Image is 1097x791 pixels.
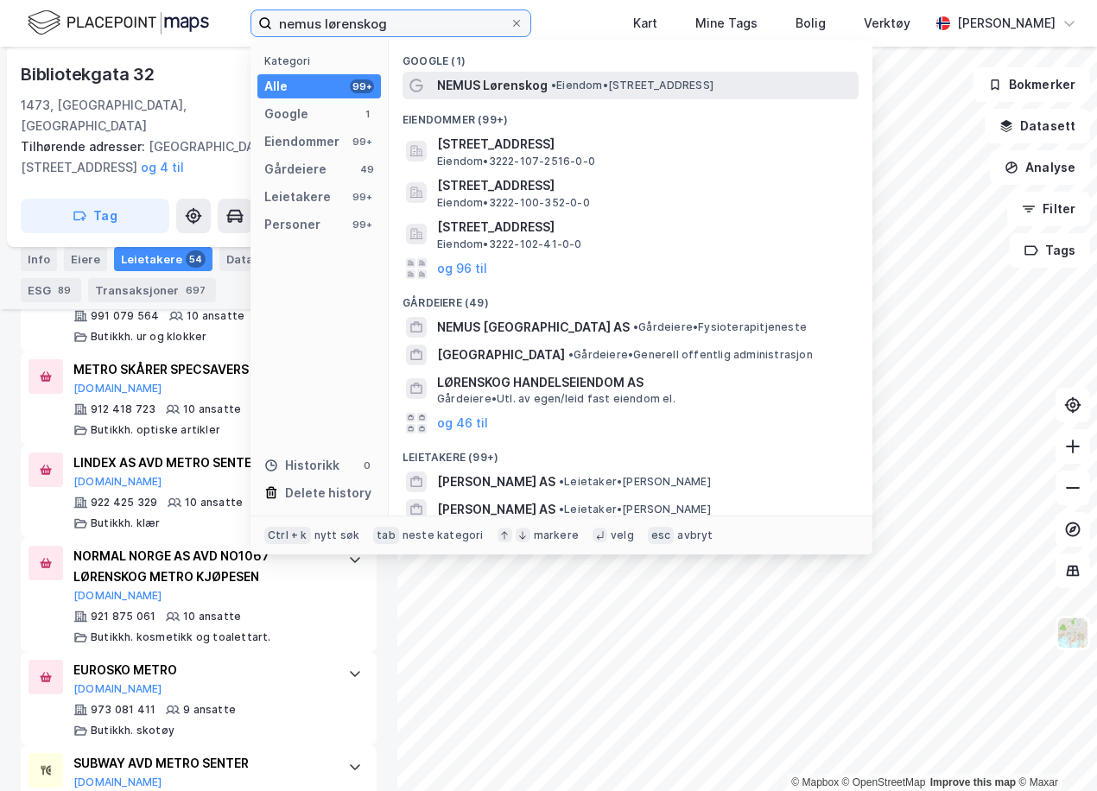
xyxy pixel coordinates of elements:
[437,237,582,251] span: Eiendom • 3222-102-41-0-0
[183,703,236,717] div: 9 ansatte
[559,503,711,516] span: Leietaker • [PERSON_NAME]
[314,528,360,542] div: nytt søk
[373,527,399,544] div: tab
[1010,233,1090,268] button: Tags
[360,162,374,176] div: 49
[73,775,162,789] button: [DOMAIN_NAME]
[264,159,327,180] div: Gårdeiere
[91,309,159,323] div: 991 079 564
[437,75,548,96] span: NEMUS Lørenskog
[389,99,872,130] div: Eiendommer (99+)
[91,703,155,717] div: 973 081 411
[1011,708,1097,791] div: Kontrollprogram for chat
[350,218,374,231] div: 99+
[437,196,590,210] span: Eiendom • 3222-100-352-0-0
[21,60,158,88] div: Bibliotekgata 32
[633,13,657,34] div: Kart
[264,131,339,152] div: Eiendommer
[611,528,634,542] div: velg
[183,610,241,623] div: 10 ansatte
[648,527,675,544] div: esc
[437,499,555,520] span: [PERSON_NAME] AS
[1056,617,1089,649] img: Z
[990,150,1090,185] button: Analyse
[91,610,155,623] div: 921 875 061
[73,475,162,489] button: [DOMAIN_NAME]
[64,247,107,271] div: Eiere
[559,503,564,516] span: •
[73,546,331,587] div: NORMAL NORGE AS AVD NO1067 LØRENSKOG METRO KJØPESEN
[21,278,81,302] div: ESG
[21,247,57,271] div: Info
[21,136,363,178] div: [GEOGRAPHIC_DATA][STREET_ADDRESS]
[73,682,162,696] button: [DOMAIN_NAME]
[73,359,331,380] div: METRO SKÅRER SPECSAVERS AS
[633,320,638,333] span: •
[21,95,273,136] div: 1473, [GEOGRAPHIC_DATA], [GEOGRAPHIC_DATA]
[985,109,1090,143] button: Datasett
[91,516,161,530] div: Butikkh. klær
[21,139,149,154] span: Tilhørende adresser:
[21,199,169,233] button: Tag
[54,282,74,299] div: 89
[437,134,852,155] span: [STREET_ADDRESS]
[264,76,288,97] div: Alle
[437,155,595,168] span: Eiendom • 3222-107-2516-0-0
[551,79,713,92] span: Eiendom • [STREET_ADDRESS]
[437,217,852,237] span: [STREET_ADDRESS]
[219,247,305,271] div: Datasett
[91,402,155,416] div: 912 418 723
[264,54,381,67] div: Kategori
[264,455,339,476] div: Historikk
[633,320,807,334] span: Gårdeiere • Fysioterapitjeneste
[182,282,209,299] div: 697
[796,13,826,34] div: Bolig
[695,13,758,34] div: Mine Tags
[185,496,243,509] div: 10 ansatte
[360,459,374,472] div: 0
[264,527,311,544] div: Ctrl + k
[437,317,630,338] span: NEMUS [GEOGRAPHIC_DATA] AS
[360,107,374,121] div: 1
[114,247,212,271] div: Leietakere
[551,79,556,92] span: •
[403,528,484,542] div: neste kategori
[91,496,157,509] div: 922 425 329
[285,483,371,503] div: Delete history
[91,330,206,344] div: Butikkh. ur og klokker
[864,13,910,34] div: Verktøy
[91,630,271,644] div: Butikkh. kosmetikk og toalettart.
[1007,192,1090,226] button: Filter
[534,528,579,542] div: markere
[389,437,872,468] div: Leietakere (99+)
[272,10,510,36] input: Søk på adresse, matrikkel, gårdeiere, leietakere eller personer
[973,67,1090,102] button: Bokmerker
[437,392,675,406] span: Gårdeiere • Utl. av egen/leid fast eiendom el.
[28,8,209,38] img: logo.f888ab2527a4732fd821a326f86c7f29.svg
[842,776,926,788] a: OpenStreetMap
[88,278,216,302] div: Transaksjoner
[930,776,1016,788] a: Improve this map
[389,41,872,72] div: Google (1)
[264,187,331,207] div: Leietakere
[183,402,241,416] div: 10 ansatte
[677,528,713,542] div: avbryt
[264,104,308,124] div: Google
[187,309,244,323] div: 10 ansatte
[437,345,565,365] span: [GEOGRAPHIC_DATA]
[559,475,564,488] span: •
[264,214,320,235] div: Personer
[1011,708,1097,791] iframe: Chat Widget
[791,776,839,788] a: Mapbox
[437,258,487,279] button: og 96 til
[350,135,374,149] div: 99+
[73,753,331,774] div: SUBWAY AVD METRO SENTER
[437,471,555,492] span: [PERSON_NAME] AS
[568,348,813,362] span: Gårdeiere • Generell offentlig administrasjon
[91,724,174,737] div: Butikkh. skotøy
[73,382,162,395] button: [DOMAIN_NAME]
[91,423,220,437] div: Butikkh. optiske artikler
[73,452,331,473] div: LINDEX AS AVD METRO SENTER
[559,475,711,489] span: Leietaker • [PERSON_NAME]
[186,250,206,268] div: 54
